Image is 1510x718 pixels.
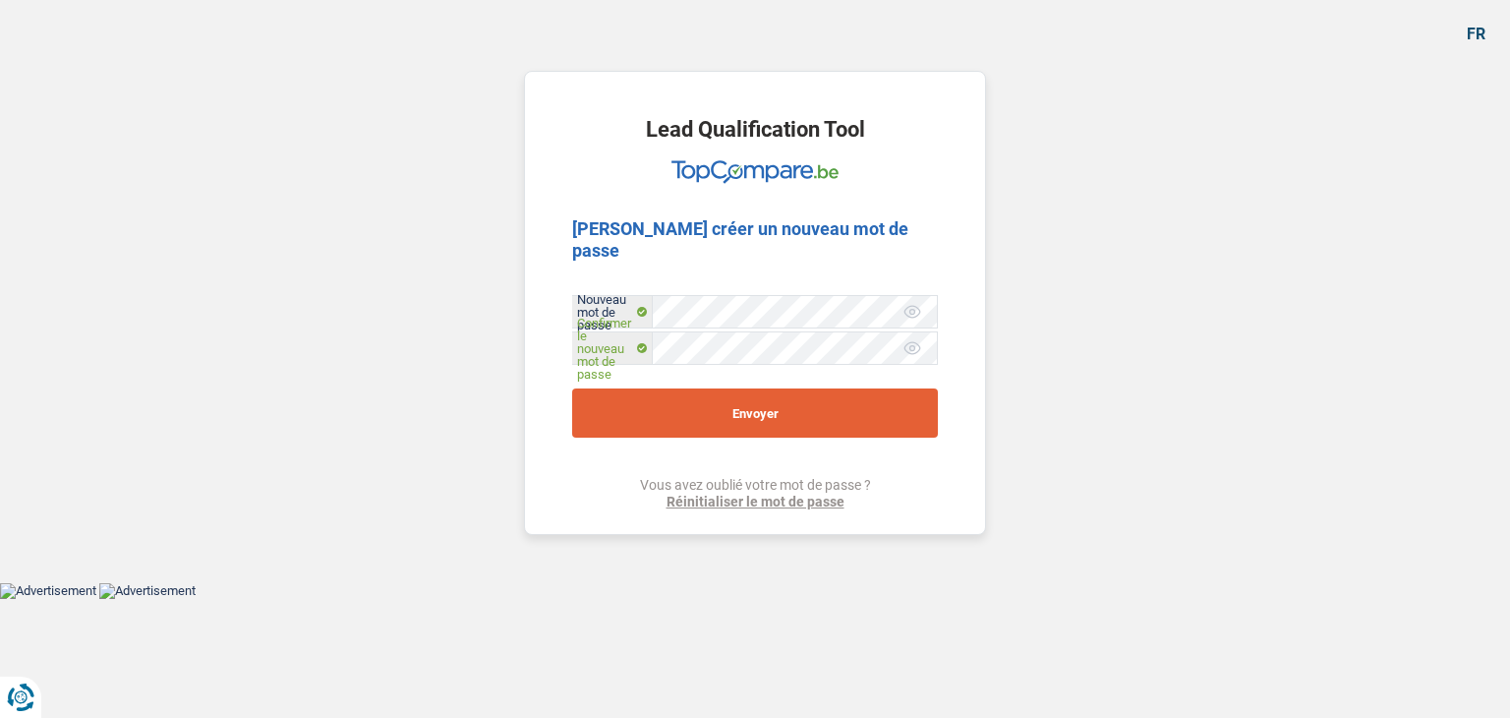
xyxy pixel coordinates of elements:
[572,296,652,328] label: Nouveau mot de passe
[640,494,871,510] a: Réinitialiser le mot de passe
[99,583,196,599] img: Advertisement
[572,389,938,438] button: Envoyer
[1467,25,1485,43] div: fr
[572,332,652,364] label: Confirmer le nouveau mot de passe
[572,218,938,261] h2: [PERSON_NAME] créer un nouveau mot de passe
[646,119,865,141] h1: Lead Qualification Tool
[640,477,871,510] div: Vous avez oublié votre mot de passe ?
[671,160,839,184] img: TopCompare Logo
